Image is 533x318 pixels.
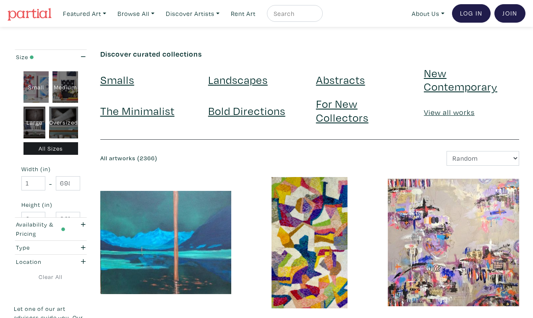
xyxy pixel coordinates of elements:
[494,4,525,23] a: Join
[21,202,80,208] small: Height (in)
[227,5,259,22] a: Rent Art
[424,107,475,117] a: View all works
[162,5,223,22] a: Discover Artists
[100,50,519,59] h6: Discover curated collections
[424,65,497,94] a: New Contemporary
[14,241,88,255] button: Type
[49,178,52,189] span: -
[273,8,315,19] input: Search
[14,218,88,240] button: Availability & Pricing
[16,257,65,266] div: Location
[16,220,65,238] div: Availability & Pricing
[24,71,49,103] div: Small
[14,50,88,64] button: Size
[408,5,448,22] a: About Us
[49,107,78,138] div: Oversized
[208,72,268,87] a: Landscapes
[208,103,285,118] a: Bold Directions
[21,166,80,172] small: Width (in)
[52,71,78,103] div: Medium
[59,5,110,22] a: Featured Art
[100,72,134,87] a: Smalls
[316,96,368,124] a: For New Collectors
[100,155,303,162] h6: All artworks (2366)
[14,272,88,282] a: Clear All
[24,107,46,138] div: Large
[49,214,52,225] span: -
[16,243,65,252] div: Type
[24,142,78,155] div: All Sizes
[16,52,65,62] div: Size
[114,5,158,22] a: Browse All
[14,255,88,268] button: Location
[316,72,365,87] a: Abstracts
[100,103,175,118] a: The Minimalist
[452,4,491,23] a: Log In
